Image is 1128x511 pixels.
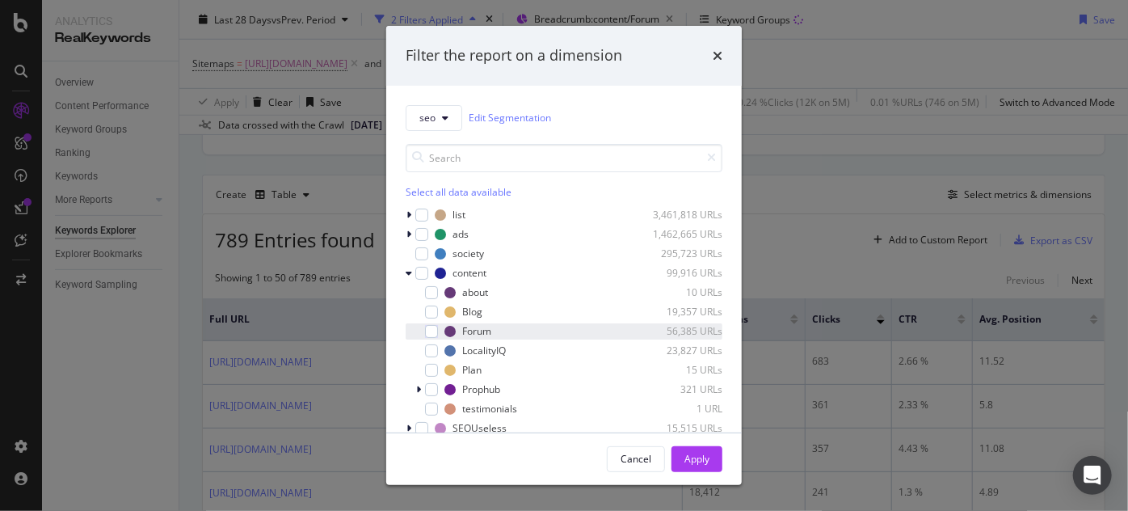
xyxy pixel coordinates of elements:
[419,111,436,125] span: seo
[684,452,709,466] div: Apply
[643,305,722,319] div: 19,357 URLs
[643,402,722,416] div: 1 URL
[406,45,622,66] div: Filter the report on a dimension
[643,247,722,260] div: 295,723 URLs
[462,285,488,299] div: about
[462,382,500,396] div: Prophub
[462,324,491,338] div: Forum
[643,227,722,241] div: 1,462,665 URLs
[406,105,462,131] button: seo
[643,382,722,396] div: 321 URLs
[462,363,482,377] div: Plan
[452,208,465,222] div: list
[643,363,722,377] div: 15 URLs
[671,446,722,472] button: Apply
[462,305,482,319] div: Blog
[452,227,469,241] div: ads
[643,421,722,435] div: 15,515 URLs
[1073,456,1112,495] div: Open Intercom Messenger
[452,247,484,260] div: society
[643,344,722,357] div: 23,827 URLs
[452,421,507,435] div: SEOUseless
[643,285,722,299] div: 10 URLs
[643,324,722,338] div: 56,385 URLs
[452,266,486,280] div: content
[386,26,742,485] div: modal
[406,185,722,199] div: Select all data available
[462,344,506,357] div: LocalityIQ
[621,452,651,466] div: Cancel
[607,446,665,472] button: Cancel
[643,266,722,280] div: 99,916 URLs
[643,208,722,222] div: 3,461,818 URLs
[406,144,722,172] input: Search
[469,109,551,126] a: Edit Segmentation
[462,402,517,416] div: testimonials
[713,45,722,66] div: times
